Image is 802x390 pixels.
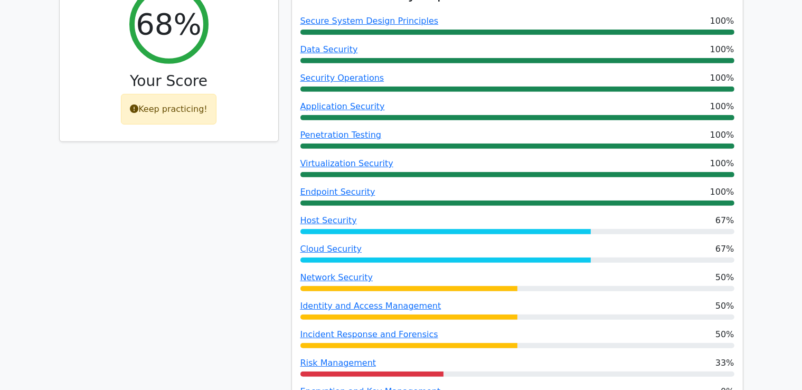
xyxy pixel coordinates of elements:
[710,15,734,27] span: 100%
[300,244,362,254] a: Cloud Security
[715,271,734,284] span: 50%
[710,129,734,141] span: 100%
[300,215,357,225] a: Host Security
[300,301,441,311] a: Identity and Access Management
[300,44,358,54] a: Data Security
[121,94,216,125] div: Keep practicing!
[300,101,385,111] a: Application Security
[300,187,375,197] a: Endpoint Security
[715,214,734,227] span: 67%
[715,243,734,255] span: 67%
[715,300,734,312] span: 50%
[136,6,201,42] h2: 68%
[300,158,393,168] a: Virtualization Security
[68,72,270,90] h3: Your Score
[710,43,734,56] span: 100%
[300,16,439,26] a: Secure System Design Principles
[710,157,734,170] span: 100%
[710,72,734,84] span: 100%
[710,186,734,198] span: 100%
[300,272,373,282] a: Network Security
[300,73,384,83] a: Security Operations
[300,329,438,339] a: Incident Response and Forensics
[715,328,734,341] span: 50%
[710,100,734,113] span: 100%
[715,357,734,369] span: 33%
[300,130,382,140] a: Penetration Testing
[300,358,376,368] a: Risk Management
